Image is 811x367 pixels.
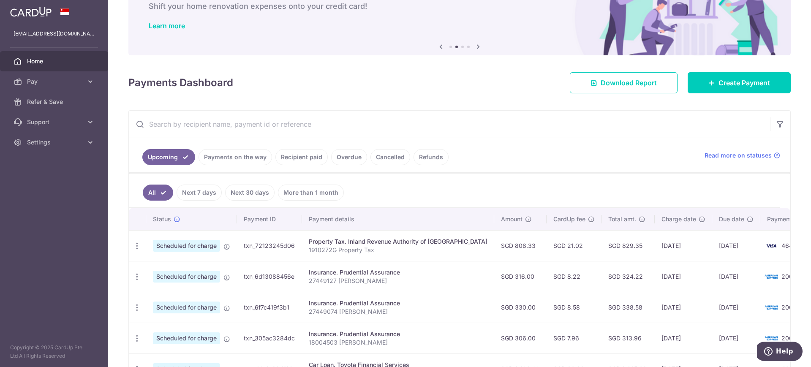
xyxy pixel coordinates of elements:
[142,149,195,165] a: Upcoming
[128,75,233,90] h4: Payments Dashboard
[278,185,344,201] a: More than 1 month
[601,323,655,353] td: SGD 313.96
[27,138,83,147] span: Settings
[705,151,780,160] a: Read more on statuses
[688,72,791,93] a: Create Payment
[153,215,171,223] span: Status
[27,118,83,126] span: Support
[712,230,760,261] td: [DATE]
[309,307,487,316] p: 27449074 [PERSON_NAME]
[237,323,302,353] td: txn_305ac3284dc
[14,30,95,38] p: [EMAIL_ADDRESS][DOMAIN_NAME]
[237,292,302,323] td: txn_6f7c419f3b1
[547,323,601,353] td: SGD 7.96
[27,57,83,65] span: Home
[370,149,410,165] a: Cancelled
[309,330,487,338] div: Insurance. Prudential Assurance
[27,98,83,106] span: Refer & Save
[705,151,772,160] span: Read more on statuses
[309,299,487,307] div: Insurance. Prudential Assurance
[608,215,636,223] span: Total amt.
[601,230,655,261] td: SGD 829.35
[309,338,487,347] p: 18004503 [PERSON_NAME]
[309,237,487,246] div: Property Tax. Inland Revenue Authority of [GEOGRAPHIC_DATA]
[302,208,494,230] th: Payment details
[655,230,712,261] td: [DATE]
[763,302,780,313] img: Bank Card
[601,78,657,88] span: Download Report
[501,215,523,223] span: Amount
[225,185,275,201] a: Next 30 days
[718,78,770,88] span: Create Payment
[757,342,803,363] iframe: Opens a widget where you can find more information
[712,261,760,292] td: [DATE]
[10,7,52,17] img: CardUp
[149,1,770,11] h6: Shift your home renovation expenses onto your credit card!
[763,333,780,343] img: Bank Card
[309,277,487,285] p: 27449127 [PERSON_NAME]
[177,185,222,201] a: Next 7 days
[547,261,601,292] td: SGD 8.22
[712,292,760,323] td: [DATE]
[331,149,367,165] a: Overdue
[153,302,220,313] span: Scheduled for charge
[494,230,547,261] td: SGD 808.33
[237,208,302,230] th: Payment ID
[547,292,601,323] td: SGD 8.58
[712,323,760,353] td: [DATE]
[781,273,797,280] span: 2002
[237,230,302,261] td: txn_72123245d06
[153,240,220,252] span: Scheduled for charge
[494,261,547,292] td: SGD 316.00
[309,246,487,254] p: 1910272G Property Tax
[275,149,328,165] a: Recipient paid
[494,323,547,353] td: SGD 306.00
[781,242,795,249] span: 4641
[661,215,696,223] span: Charge date
[655,261,712,292] td: [DATE]
[199,149,272,165] a: Payments on the way
[601,292,655,323] td: SGD 338.58
[553,215,585,223] span: CardUp fee
[763,272,780,282] img: Bank Card
[763,241,780,251] img: Bank Card
[237,261,302,292] td: txn_6d13088456e
[149,22,185,30] a: Learn more
[27,77,83,86] span: Pay
[414,149,449,165] a: Refunds
[781,334,797,342] span: 2002
[129,111,770,138] input: Search by recipient name, payment id or reference
[601,261,655,292] td: SGD 324.22
[143,185,173,201] a: All
[781,304,797,311] span: 2002
[655,292,712,323] td: [DATE]
[719,215,744,223] span: Due date
[153,271,220,283] span: Scheduled for charge
[153,332,220,344] span: Scheduled for charge
[494,292,547,323] td: SGD 330.00
[547,230,601,261] td: SGD 21.02
[655,323,712,353] td: [DATE]
[570,72,678,93] a: Download Report
[309,268,487,277] div: Insurance. Prudential Assurance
